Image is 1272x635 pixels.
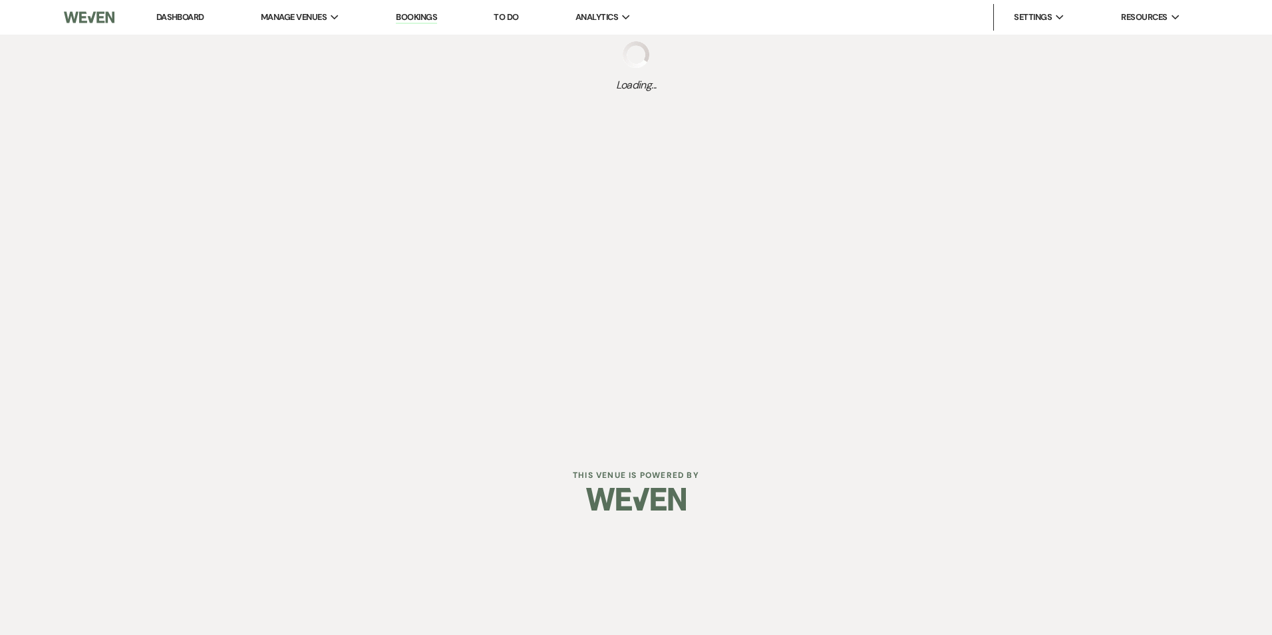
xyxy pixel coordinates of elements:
a: Dashboard [156,11,204,23]
a: To Do [494,11,518,23]
img: Weven Logo [586,476,686,523]
span: Resources [1121,11,1167,24]
a: Bookings [396,11,437,24]
span: Analytics [575,11,618,24]
img: Weven Logo [64,3,114,31]
img: loading spinner [623,41,649,68]
span: Manage Venues [261,11,327,24]
span: Settings [1014,11,1052,24]
span: Loading... [616,77,657,93]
